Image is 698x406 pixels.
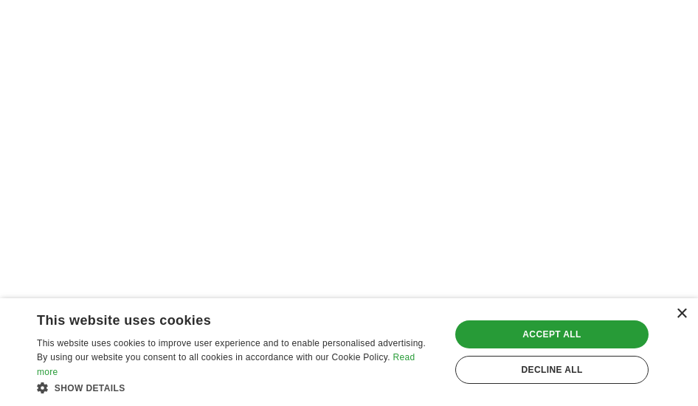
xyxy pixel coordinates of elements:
[37,380,438,395] div: Show details
[455,356,649,384] div: Decline all
[37,307,401,329] div: This website uses cookies
[55,383,125,393] span: Show details
[37,338,426,363] span: This website uses cookies to improve user experience and to enable personalised advertising. By u...
[455,320,649,348] div: Accept all
[676,309,687,320] div: Close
